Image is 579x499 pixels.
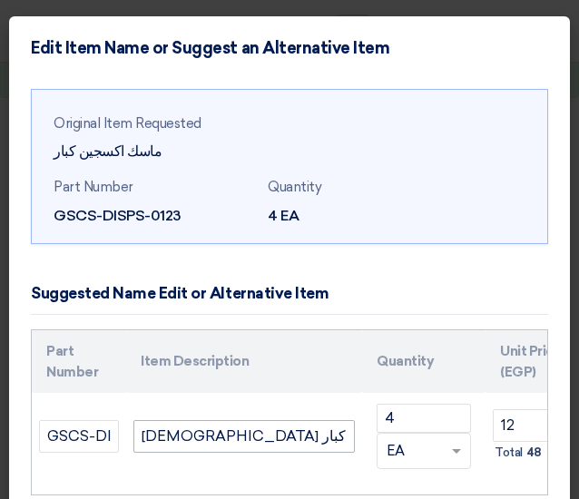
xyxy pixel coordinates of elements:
[387,441,405,462] span: EA
[54,113,344,134] div: Original Item Requested
[54,177,253,198] div: Part Number
[377,404,471,433] input: RFQ_STEP1.ITEMS.2.AMOUNT_TITLE
[362,330,486,393] th: Quantity
[31,38,389,58] h4: Edit Item Name or Suggest an Alternative Item
[54,141,344,162] div: ماسك اكسجين كبار
[495,444,523,462] span: Total
[54,205,253,227] div: GSCS-DISPS-0123
[39,420,119,453] input: Part Number
[31,282,329,306] div: Suggested Name Edit or Alternative Item
[268,205,467,227] div: 4 EA
[526,444,542,462] span: 48
[268,177,467,198] div: Quantity
[32,330,126,393] th: Part Number
[133,420,355,453] input: Add Item Description
[126,330,362,393] th: Item Description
